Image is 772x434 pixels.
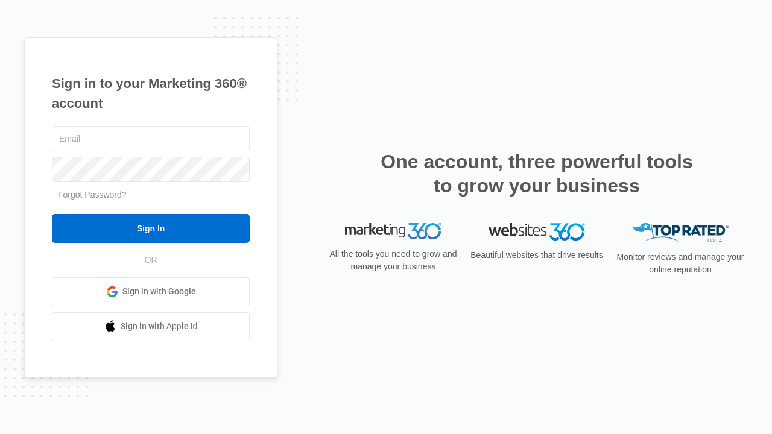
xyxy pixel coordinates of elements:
[469,249,604,262] p: Beautiful websites that drive results
[377,149,697,198] h2: One account, three powerful tools to grow your business
[52,214,250,243] input: Sign In
[632,223,729,243] img: Top Rated Local
[345,223,441,240] img: Marketing 360
[121,320,198,333] span: Sign in with Apple Id
[52,312,250,341] a: Sign in with Apple Id
[489,223,585,241] img: Websites 360
[52,277,250,306] a: Sign in with Google
[52,74,250,113] h1: Sign in to your Marketing 360® account
[122,285,196,298] span: Sign in with Google
[613,251,748,276] p: Monitor reviews and manage your online reputation
[58,190,127,200] a: Forgot Password?
[326,248,461,273] p: All the tools you need to grow and manage your business
[52,126,250,151] input: Email
[136,254,166,266] span: OR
